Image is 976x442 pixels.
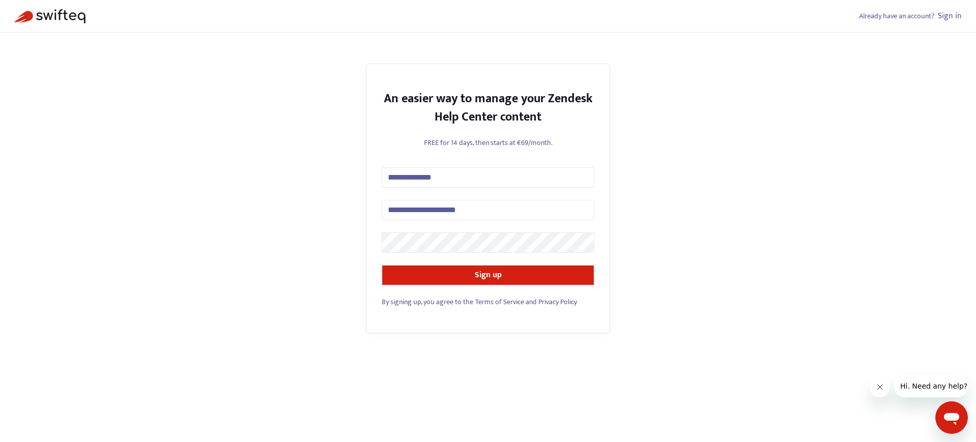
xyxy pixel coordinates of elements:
iframe: Close message [870,377,890,397]
iframe: Message from company [894,375,968,397]
iframe: Button to launch messaging window [935,401,968,434]
p: FREE for 14 days, then starts at €69/month. [382,137,594,148]
strong: An easier way to manage your Zendesk Help Center content [384,89,593,127]
a: Terms of Service [475,296,524,308]
a: Privacy Policy [538,296,577,308]
span: Already have an account? [859,10,934,22]
div: and [382,297,594,307]
strong: Sign up [475,268,502,282]
a: Sign in [938,9,962,23]
button: Sign up [382,265,594,285]
span: By signing up, you agree to the [382,296,473,308]
img: Swifteq [14,9,85,23]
